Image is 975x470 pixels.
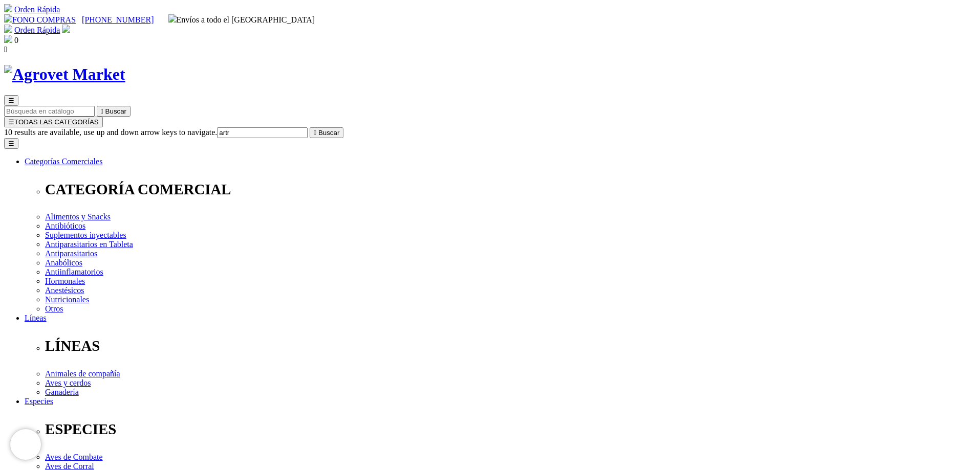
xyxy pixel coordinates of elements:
[45,286,84,295] a: Anestésicos
[4,15,76,24] a: FONO COMPRAS
[45,304,63,313] a: Otros
[4,117,103,127] button: ☰TODAS LAS CATEGORÍAS
[310,127,343,138] button:  Buscar
[45,212,111,221] a: Alimentos y Snacks
[8,97,14,104] span: ☰
[25,157,102,166] a: Categorías Comerciales
[8,118,14,126] span: ☰
[168,15,315,24] span: Envíos a todo el [GEOGRAPHIC_DATA]
[45,181,971,198] p: CATEGORÍA COMERCIAL
[4,25,12,33] img: shopping-cart.svg
[14,36,18,44] span: 0
[105,107,126,115] span: Buscar
[45,277,85,285] a: Hormonales
[4,138,18,149] button: ☰
[45,240,133,249] a: Antiparasitarios en Tableta
[45,338,971,354] p: LÍNEAS
[45,295,89,304] a: Nutricionales
[4,95,18,106] button: ☰
[45,249,97,258] a: Antiparasitarios
[217,127,308,138] input: Buscar
[45,421,971,438] p: ESPECIES
[97,106,131,117] button:  Buscar
[101,107,103,115] i: 
[45,378,91,387] a: Aves y cerdos
[168,14,177,23] img: delivery-truck.svg
[45,221,85,230] a: Antibióticos
[25,397,53,406] a: Especies
[318,129,339,137] span: Buscar
[45,267,103,276] a: Antiinflamatorios
[10,429,41,460] iframe: Brevo live chat
[45,258,82,267] a: Anabólicos
[4,35,12,43] img: shopping-bag.svg
[45,369,120,378] a: Animales de compañía
[45,388,79,396] a: Ganadería
[4,106,95,117] input: Buscar
[14,26,60,34] a: Orden Rápida
[4,45,7,54] i: 
[4,65,125,84] img: Agrovet Market
[4,128,217,137] span: 10 results are available, use up and down arrow keys to navigate.
[4,14,12,23] img: phone.svg
[45,231,126,239] a: Suplementos inyectables
[82,15,154,24] a: [PHONE_NUMBER]
[14,5,60,14] a: Orden Rápida
[25,314,47,322] a: Líneas
[4,4,12,12] img: shopping-cart.svg
[62,25,70,33] img: user.svg
[62,26,70,34] a: Acceda a su cuenta de cliente
[314,129,316,137] i: 
[45,453,103,461] a: Aves de Combate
